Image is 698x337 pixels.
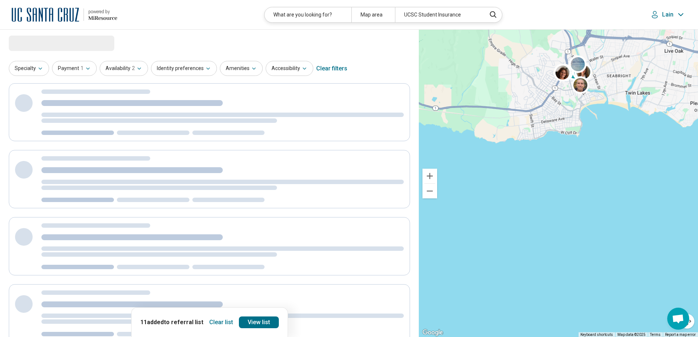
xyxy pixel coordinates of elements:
button: Specialty [9,61,49,76]
div: powered by [88,8,117,15]
button: Zoom out [422,184,437,198]
a: View list [239,316,279,328]
span: 2 [132,65,135,72]
button: Clear list [206,316,236,328]
button: Availability2 [100,61,148,76]
p: 11 added [140,318,203,327]
div: Clear filters [316,60,347,77]
button: Identity preferences [151,61,217,76]
span: to referral list [164,319,203,326]
p: Lain [662,11,673,18]
div: Map area [351,7,395,22]
button: Amenities [220,61,263,76]
div: Open chat [667,308,689,330]
span: 1 [81,65,84,72]
button: Zoom in [422,169,437,183]
a: Terms (opens in new tab) [650,333,661,337]
div: What are you looking for? [265,7,351,22]
button: Accessibility [266,61,313,76]
a: University of California at Santa Cruzpowered by [12,6,117,23]
div: UCSC Student Insurance [395,7,482,22]
button: Payment1 [52,61,97,76]
span: Loading... [9,36,70,50]
a: Report a map error [665,333,696,337]
img: University of California at Santa Cruz [12,6,79,23]
span: Map data ©2025 [617,333,646,337]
